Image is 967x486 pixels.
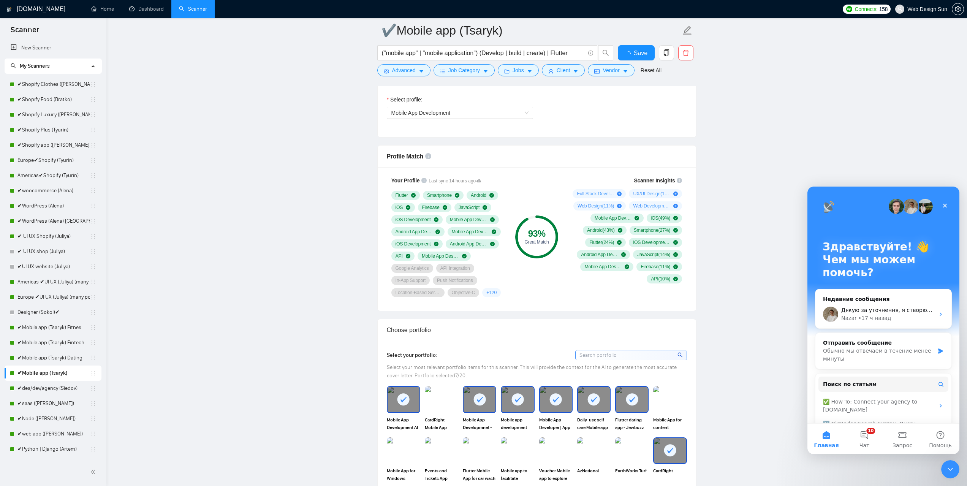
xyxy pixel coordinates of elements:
span: Flutter dating app - Jewbuzz Love [615,416,649,431]
li: ✔ UI UX Shopify (Juliya) [5,229,101,244]
span: check-circle [490,242,495,246]
span: iOS Development ( 18 %) [633,239,670,245]
a: ✔saas ([PERSON_NAME]) [17,396,90,411]
span: Mobile App Development [391,110,451,116]
span: Select profile: [390,95,423,104]
span: Location-Based Service [396,290,440,296]
span: check-circle [455,193,459,198]
span: Помощь [122,256,144,261]
span: Web Development ( 11 %) [633,203,670,209]
li: ✔WordPress (Alena) Europe [5,214,101,229]
span: Android App Development [450,241,487,247]
img: portfolio thumbnail image [615,437,649,464]
span: Поиск по статьям [16,194,69,202]
img: portfolio thumbnail image [539,437,573,464]
span: check-circle [434,242,438,246]
img: portfolio thumbnail image [653,386,687,413]
span: holder [90,325,96,331]
span: bars [440,68,445,74]
li: ✔Shopify Clothes (Igor) [5,77,101,92]
div: ✅ How To: Connect your agency to [DOMAIN_NAME] [11,208,141,230]
img: portfolio thumbnail image [577,437,611,464]
span: holder [90,401,96,407]
span: Smartphone ( 27 %) [634,227,670,233]
span: check-circle [673,216,678,220]
a: Europe ✔UI UX (Juliya) (many posts) [17,290,90,305]
span: API ( 10 %) [651,276,670,282]
span: Mobile App Development AI Generation Flutter IOS Andriod [387,416,420,431]
span: check-circle [673,228,678,233]
button: userClientcaret-down [542,64,585,76]
span: holder [90,97,96,103]
span: check-circle [434,217,438,222]
span: holder [90,446,96,452]
span: holder [90,127,96,133]
span: setting [952,6,964,12]
span: JavaScript ( 14 %) [637,252,670,258]
img: portfolio thumbnail image [387,437,420,464]
span: Flutter [396,192,408,198]
li: ✔Shopify app (Tyurin) [5,138,101,153]
a: ✔Mobile app (Tsaryk) Fitnes [17,320,90,335]
span: JavaScript [459,204,480,211]
span: search [11,63,16,68]
span: iOS Development [396,241,431,247]
span: CardRight Mobile App Android IOS [425,416,458,431]
span: folder [504,68,510,74]
span: Google Analytics [396,265,429,271]
span: info-circle [421,178,427,183]
img: portfolio thumbnail image [425,437,458,464]
li: Designer (Sokol)✔ [5,305,101,320]
button: Помощь [114,237,152,268]
span: Дякую за уточнення, я створюю тоді тікет і передаю питання на дев команду, як тільки отримаємо ві... [34,120,491,127]
span: setting [384,68,389,74]
span: check-circle [635,216,639,220]
span: Last sync 14 hours ago [429,177,481,185]
span: Mobile App Development ( 67 %) [595,215,632,221]
li: ✔des/dev/agency (Siedov) [5,381,101,396]
span: Objective-C [452,290,475,296]
span: Android [471,192,486,198]
a: ✔web app ([PERSON_NAME]) [17,426,90,442]
a: ✔woocommerce (Alena) [17,183,90,198]
span: Flutter Mobile App for car wash on demand company [463,467,496,482]
div: 93 % [515,229,558,238]
a: Americas✔Shopify (Tyurin) [17,168,90,183]
span: Firebase ( 11 %) [641,264,670,270]
span: check-circle [492,230,496,234]
span: holder [90,81,96,87]
a: ✔Python | Django (Artem) [17,442,90,457]
span: loading [625,51,634,57]
img: portfolio thumbnail image [463,437,496,464]
span: check-circle [625,264,629,269]
span: check-circle [617,240,622,245]
a: ✔Shopify Luxury ([PERSON_NAME]) [17,107,90,122]
span: edit [682,25,692,35]
span: holder [90,294,96,300]
a: ✔Shopify Plus (Tyurin) [17,122,90,138]
span: holder [90,142,96,148]
span: Android App Development ( 15 %) [581,252,618,258]
span: check-circle [673,277,678,281]
a: setting [952,6,964,12]
iframe: To enrich screen reader interactions, please activate Accessibility in Grammarly extension settings [941,460,959,478]
li: ✔Python | Django (Artem) [5,442,101,457]
span: Save [634,48,647,58]
li: Europe ✔UI UX (Juliya) (many posts) [5,290,101,305]
div: 🔠 GigRadar Search Syntax: Query Operators for Optimized Job Searches [11,230,141,252]
img: logo [6,3,12,16]
span: Mobile App Design ( 13 %) [584,264,622,270]
span: Mobile App Design [422,253,459,259]
span: holder [90,416,96,422]
span: AzNational [577,467,611,482]
span: holder [90,233,96,239]
a: ✔Mobile app (Tsaryk) [17,366,90,381]
span: holder [90,279,96,285]
span: holder [90,157,96,163]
